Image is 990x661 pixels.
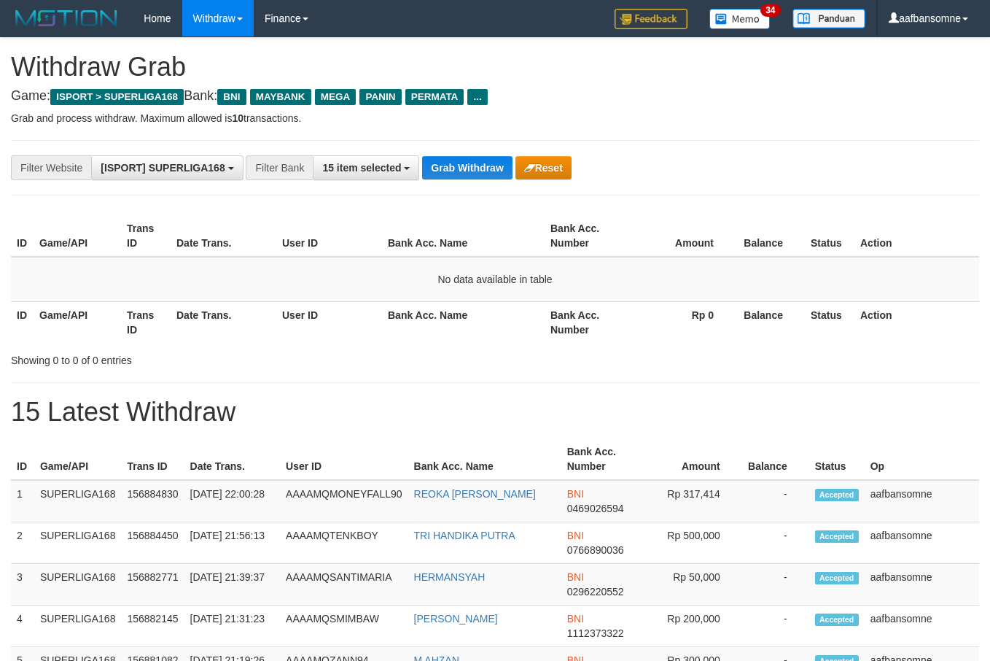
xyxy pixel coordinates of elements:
[854,301,979,343] th: Action
[280,480,408,522] td: AAAAMQMONEYFALL90
[121,564,184,606] td: 156882771
[854,215,979,257] th: Action
[11,111,979,125] p: Grab and process withdraw. Maximum allowed is transactions.
[246,155,313,180] div: Filter Bank
[408,438,561,480] th: Bank Acc. Name
[567,571,584,583] span: BNI
[382,301,545,343] th: Bank Acc. Name
[11,398,979,427] h1: 15 Latest Withdraw
[742,606,809,647] td: -
[567,586,624,598] span: Copy 0296220552 to clipboard
[742,480,809,522] td: -
[34,522,122,564] td: SUPERLIGA168
[313,155,419,180] button: 15 item selected
[645,438,742,480] th: Amount
[34,215,121,257] th: Game/API
[184,438,281,480] th: Date Trans.
[632,215,736,257] th: Amount
[322,162,401,174] span: 15 item selected
[760,4,780,17] span: 34
[645,522,742,564] td: Rp 500,000
[422,156,512,179] button: Grab Withdraw
[276,301,382,343] th: User ID
[184,480,281,522] td: [DATE] 22:00:28
[467,89,487,105] span: ...
[382,215,545,257] th: Bank Acc. Name
[645,480,742,522] td: Rp 317,414
[545,215,632,257] th: Bank Acc. Number
[567,530,584,541] span: BNI
[11,438,34,480] th: ID
[250,89,311,105] span: MAYBANK
[121,606,184,647] td: 156882145
[515,156,572,179] button: Reset
[815,530,859,543] span: Accepted
[184,564,281,606] td: [DATE] 21:39:37
[561,438,645,480] th: Bank Acc. Number
[742,564,809,606] td: -
[34,480,122,522] td: SUPERLIGA168
[709,9,771,29] img: Button%20Memo.svg
[567,503,624,514] span: Copy 0469026594 to clipboard
[645,564,742,606] td: Rp 50,000
[11,155,91,180] div: Filter Website
[405,89,464,105] span: PERMATA
[11,53,979,82] h1: Withdraw Grab
[414,571,486,583] a: HERMANSYAH
[567,627,624,639] span: Copy 1112373322 to clipboard
[615,9,687,29] img: Feedback.jpg
[315,89,356,105] span: MEGA
[865,522,979,564] td: aafbansomne
[171,301,276,343] th: Date Trans.
[101,162,225,174] span: [ISPORT] SUPERLIGA168
[11,301,34,343] th: ID
[414,488,536,500] a: REOKA [PERSON_NAME]
[567,488,584,500] span: BNI
[742,522,809,564] td: -
[11,606,34,647] td: 4
[865,606,979,647] td: aafbansomne
[11,257,979,302] td: No data available in table
[414,530,515,541] a: TRI HANDIKA PUTRA
[232,112,243,124] strong: 10
[280,522,408,564] td: AAAAMQTENKBOY
[815,614,859,626] span: Accepted
[809,438,865,480] th: Status
[217,89,246,105] span: BNI
[121,438,184,480] th: Trans ID
[34,301,121,343] th: Game/API
[171,215,276,257] th: Date Trans.
[359,89,401,105] span: PANIN
[11,480,34,522] td: 1
[11,522,34,564] td: 2
[805,215,854,257] th: Status
[280,606,408,647] td: AAAAMQSMIMBAW
[11,7,122,29] img: MOTION_logo.png
[805,301,854,343] th: Status
[121,522,184,564] td: 156884450
[567,544,624,556] span: Copy 0766890036 to clipboard
[567,613,584,625] span: BNI
[545,301,632,343] th: Bank Acc. Number
[414,613,498,625] a: [PERSON_NAME]
[280,438,408,480] th: User ID
[184,522,281,564] td: [DATE] 21:56:13
[121,215,171,257] th: Trans ID
[11,347,402,368] div: Showing 0 to 0 of 0 entries
[736,215,805,257] th: Balance
[276,215,382,257] th: User ID
[865,564,979,606] td: aafbansomne
[11,89,979,104] h4: Game: Bank:
[91,155,243,180] button: [ISPORT] SUPERLIGA168
[792,9,865,28] img: panduan.png
[865,438,979,480] th: Op
[50,89,184,105] span: ISPORT > SUPERLIGA168
[34,438,122,480] th: Game/API
[645,606,742,647] td: Rp 200,000
[280,564,408,606] td: AAAAMQSANTIMARIA
[11,215,34,257] th: ID
[184,606,281,647] td: [DATE] 21:31:23
[742,438,809,480] th: Balance
[736,301,805,343] th: Balance
[121,480,184,522] td: 156884830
